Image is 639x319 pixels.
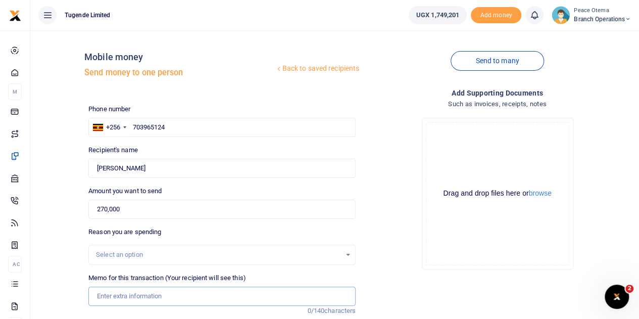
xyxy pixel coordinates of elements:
[552,6,631,24] a: profile-user Peace Otema Branch Operations
[88,118,356,137] input: Enter phone number
[416,10,459,20] span: UGX 1,749,201
[8,83,22,100] li: M
[275,60,360,78] a: Back to saved recipients
[451,51,544,71] a: Send to many
[88,287,356,306] input: Enter extra information
[529,190,552,197] button: browse
[574,15,631,24] span: Branch Operations
[88,227,161,237] label: Reason you are spending
[106,122,120,132] div: +256
[364,87,631,99] h4: Add supporting Documents
[88,273,246,283] label: Memo for this transaction (Your recipient will see this)
[625,285,633,293] span: 2
[471,11,521,18] a: Add money
[88,186,162,196] label: Amount you want to send
[88,159,356,178] input: Loading name...
[88,104,130,114] label: Phone number
[471,7,521,24] span: Add money
[84,52,274,63] h4: Mobile money
[405,6,471,24] li: Wallet ballance
[426,189,569,198] div: Drag and drop files here or
[96,250,341,260] div: Select an option
[422,118,573,269] div: File Uploader
[605,285,629,309] iframe: Intercom live chat
[9,10,21,22] img: logo-small
[574,7,631,15] small: Peace Otema
[89,118,129,136] div: Uganda: +256
[9,11,21,19] a: logo-small logo-large logo-large
[84,68,274,78] h5: Send money to one person
[471,7,521,24] li: Toup your wallet
[552,6,570,24] img: profile-user
[88,200,356,219] input: UGX
[88,145,138,155] label: Recipient's name
[409,6,467,24] a: UGX 1,749,201
[364,99,631,110] h4: Such as invoices, receipts, notes
[8,256,22,272] li: Ac
[61,11,115,20] span: Tugende Limited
